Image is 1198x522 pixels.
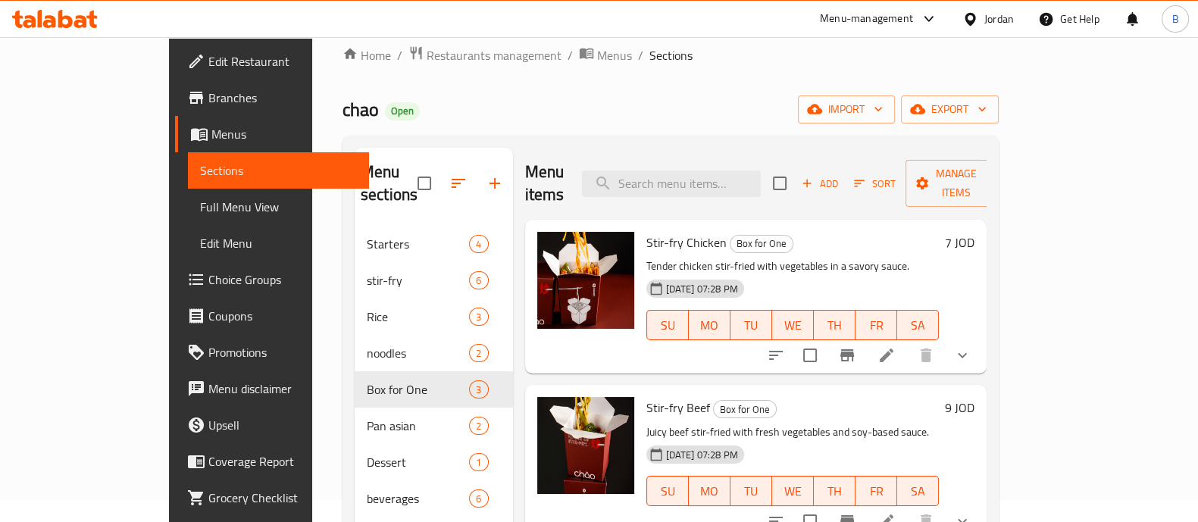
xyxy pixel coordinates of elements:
[367,453,469,471] span: Dessert
[175,80,369,116] a: Branches
[175,334,369,370] a: Promotions
[200,198,357,216] span: Full Menu View
[730,235,793,252] span: Box for One
[646,257,940,276] p: Tender chicken stir-fried with vegetables in a savory sauce.
[597,46,632,64] span: Menus
[208,52,357,70] span: Edit Restaurant
[730,310,772,340] button: TU
[355,371,513,408] div: Box for One3
[367,489,469,508] span: beverages
[470,346,487,361] span: 2
[778,480,808,502] span: WE
[469,344,488,362] div: items
[660,448,744,462] span: [DATE] 07:28 PM
[877,346,896,364] a: Edit menu item
[367,271,469,289] span: stir-fry
[537,232,634,329] img: Stir-fry Chicken
[470,455,487,470] span: 1
[343,92,379,127] span: chao
[470,383,487,397] span: 3
[175,116,369,152] a: Menus
[850,172,899,195] button: Sort
[799,175,840,192] span: Add
[862,314,891,336] span: FR
[175,480,369,516] a: Grocery Checklist
[525,161,565,206] h2: Menu items
[796,172,844,195] button: Add
[796,172,844,195] span: Add item
[408,167,440,199] span: Select all sections
[355,226,513,262] div: Starters4
[367,380,469,399] span: Box for One
[854,175,896,192] span: Sort
[367,417,469,435] span: Pan asian
[208,380,357,398] span: Menu disclaimer
[367,308,469,326] span: Rice
[440,165,477,202] span: Sort sections
[208,270,357,289] span: Choice Groups
[211,125,357,143] span: Menus
[175,298,369,334] a: Coupons
[737,480,766,502] span: TU
[646,423,940,442] p: Juicy beef stir-fried with fresh vegetables and soy-based sauce.
[469,271,488,289] div: items
[820,480,849,502] span: TH
[175,370,369,407] a: Menu disclaimer
[355,444,513,480] div: Dessert1
[385,102,420,120] div: Open
[188,152,369,189] a: Sections
[901,95,999,123] button: export
[714,401,776,418] span: Box for One
[918,164,995,202] span: Manage items
[820,10,913,28] div: Menu-management
[175,443,369,480] a: Coverage Report
[408,45,561,65] a: Restaurants management
[208,452,357,470] span: Coverage Report
[908,337,944,374] button: delete
[367,235,469,253] span: Starters
[537,397,634,494] img: Stir-fry Beef
[385,105,420,117] span: Open
[188,225,369,261] a: Edit Menu
[469,235,488,253] div: items
[175,43,369,80] a: Edit Restaurant
[343,45,999,65] nav: breadcrumb
[913,100,987,119] span: export
[646,476,689,506] button: SU
[568,46,573,64] li: /
[355,480,513,517] div: beverages6
[820,314,849,336] span: TH
[579,45,632,65] a: Menus
[355,335,513,371] div: noodles2
[355,299,513,335] div: Rice3
[175,407,369,443] a: Upsell
[897,476,939,506] button: SA
[208,489,357,507] span: Grocery Checklist
[477,165,513,202] button: Add section
[367,344,469,362] span: noodles
[903,480,933,502] span: SA
[188,189,369,225] a: Full Menu View
[794,339,826,371] span: Select to update
[862,480,891,502] span: FR
[660,282,744,296] span: [DATE] 07:28 PM
[355,262,513,299] div: stir-fry6
[798,95,895,123] button: import
[470,310,487,324] span: 3
[470,237,487,252] span: 4
[470,419,487,433] span: 2
[355,408,513,444] div: Pan asian2
[653,480,683,502] span: SU
[713,400,777,418] div: Box for One
[208,307,357,325] span: Coupons
[953,346,971,364] svg: Show Choices
[649,46,693,64] span: Sections
[772,476,814,506] button: WE
[903,314,933,336] span: SA
[945,397,974,418] h6: 9 JOD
